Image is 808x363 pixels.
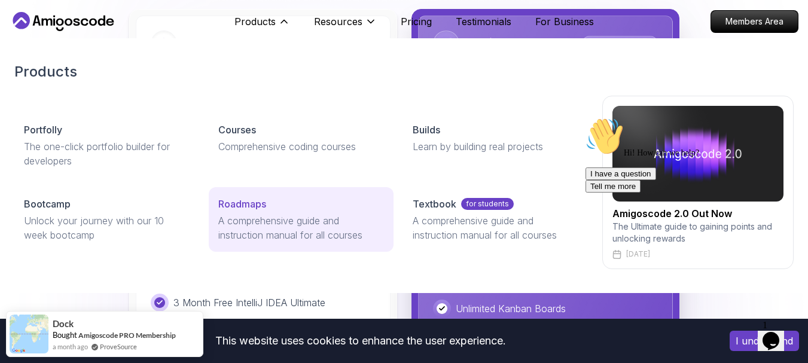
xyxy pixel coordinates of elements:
[234,14,276,29] p: Products
[5,5,43,43] img: :wave:
[413,197,456,211] p: Textbook
[100,341,137,352] a: ProveSource
[24,123,62,137] p: Portfolly
[24,213,190,242] p: Unlock your journey with our 10 week bootcamp
[314,14,377,38] button: Resources
[456,14,511,29] a: Testimonials
[234,14,290,38] button: Products
[218,139,384,154] p: Comprehensive coding courses
[218,123,256,137] p: Courses
[209,187,394,252] a: RoadmapsA comprehensive guide and instruction manual for all courses
[581,112,796,309] iframe: chat widget
[9,328,712,354] div: This website uses cookies to enhance the user experience.
[209,113,394,163] a: CoursesComprehensive coding courses
[218,197,266,211] p: Roadmaps
[5,36,118,45] span: Hi! How can we help?
[14,187,199,252] a: BootcampUnlock your journey with our 10 week bootcamp
[401,14,432,29] a: Pricing
[10,315,48,353] img: provesource social proof notification image
[413,123,440,137] p: Builds
[5,55,75,68] button: I have a question
[218,213,384,242] p: A comprehensive guide and instruction manual for all courses
[14,113,199,178] a: PortfollyThe one-click portfolio builder for developers
[53,330,77,340] span: Bought
[403,113,588,163] a: BuildsLearn by building real projects
[314,14,362,29] p: Resources
[758,315,796,351] iframe: chat widget
[24,197,71,211] p: Bootcamp
[413,139,578,154] p: Learn by building real projects
[78,331,176,340] a: Amigoscode PRO Membership
[403,187,588,252] a: Textbookfor studentsA comprehensive guide and instruction manual for all courses
[173,295,325,310] p: 3 Month Free IntelliJ IDEA Ultimate
[5,5,220,80] div: 👋Hi! How can we help?I have a questionTell me more
[5,68,60,80] button: Tell me more
[535,14,594,29] a: For Business
[711,11,798,32] p: Members Area
[711,10,798,33] a: Members Area
[461,198,514,210] p: for students
[413,213,578,242] p: A comprehensive guide and instruction manual for all courses
[602,96,794,269] a: amigoscode 2.0Amigoscode 2.0 Out NowThe Ultimate guide to gaining points and unlocking rewards[DATE]
[730,331,799,351] button: Accept cookies
[53,319,74,329] span: Dock
[53,341,88,352] span: a month ago
[612,106,783,202] img: amigoscode 2.0
[14,62,794,81] h2: Products
[456,301,566,316] p: Unlimited Kanban Boards
[24,139,190,168] p: The one-click portfolio builder for developers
